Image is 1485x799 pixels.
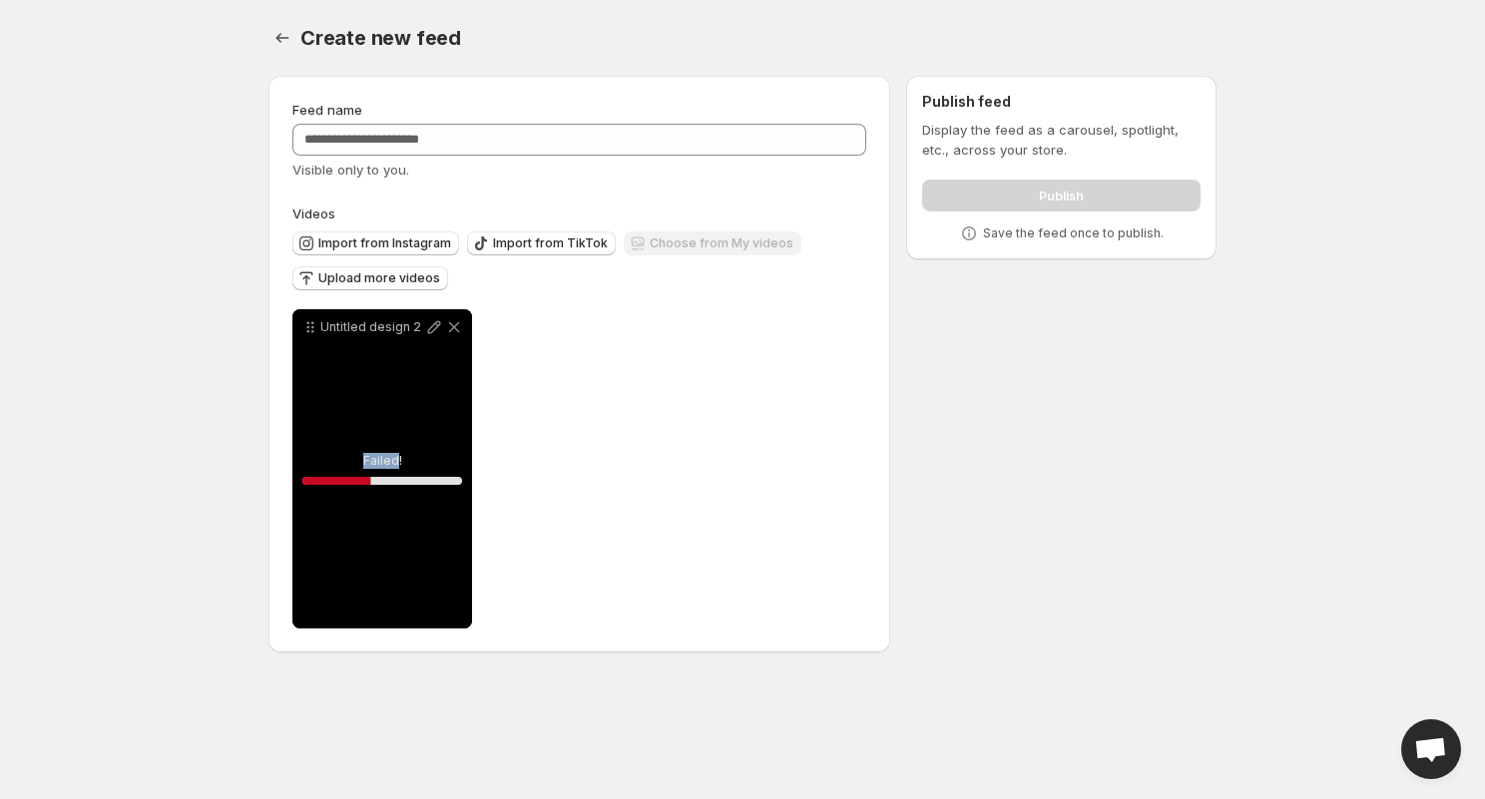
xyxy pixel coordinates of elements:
span: Upload more videos [318,270,440,286]
div: Open chat [1401,719,1461,779]
p: Save the feed once to publish. [983,225,1164,241]
div: Untitled design 2Failed!42.777179358476765% [292,309,472,628]
button: Upload more videos [292,266,448,290]
span: Videos [292,205,335,221]
button: Import from Instagram [292,231,459,255]
p: Display the feed as a carousel, spotlight, etc., across your store. [922,120,1201,160]
span: Import from TikTok [493,235,608,251]
span: Visible only to you. [292,162,409,178]
button: Import from TikTok [467,231,616,255]
span: Import from Instagram [318,235,451,251]
p: Untitled design 2 [320,319,424,335]
span: Create new feed [300,26,461,50]
span: Feed name [292,102,362,118]
h2: Publish feed [922,92,1201,112]
button: Settings [268,24,296,52]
